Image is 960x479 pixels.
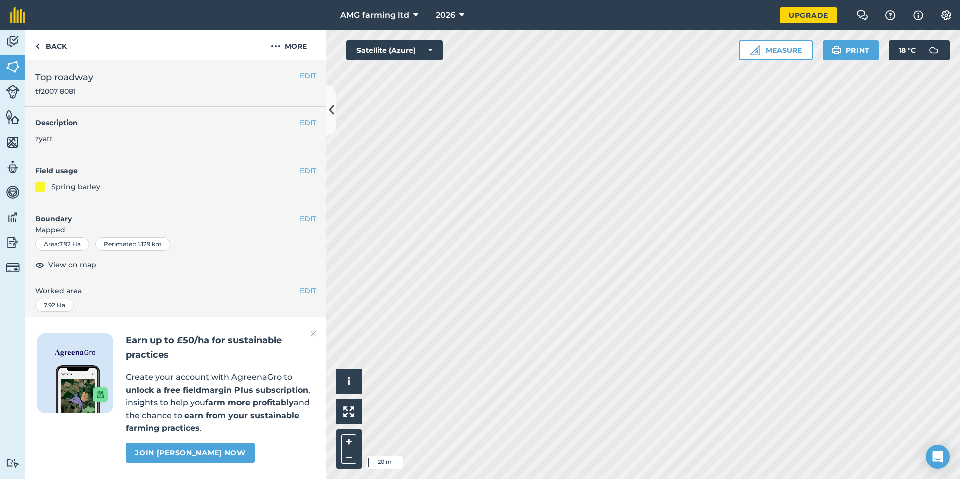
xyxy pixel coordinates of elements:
strong: farm more profitably [205,398,294,407]
button: Print [823,40,879,60]
h4: Description [35,117,316,128]
img: A question mark icon [884,10,896,20]
img: svg+xml;base64,PHN2ZyB4bWxucz0iaHR0cDovL3d3dy53My5vcmcvMjAwMC9zdmciIHdpZHRoPSIyMiIgaGVpZ2h0PSIzMC... [310,328,316,340]
img: svg+xml;base64,PHN2ZyB4bWxucz0iaHR0cDovL3d3dy53My5vcmcvMjAwMC9zdmciIHdpZHRoPSIxOSIgaGVpZ2h0PSIyNC... [832,44,842,56]
strong: earn from your sustainable farming practices [126,411,299,433]
button: EDIT [300,117,316,128]
h4: Field usage [35,165,300,176]
span: zyatt [35,134,53,143]
img: Ruler icon [750,45,760,55]
button: EDIT [300,285,316,296]
a: Back [25,30,77,60]
span: Top roadway [35,70,93,84]
span: Worked area [35,285,316,296]
span: 2026 [436,9,455,21]
button: i [336,369,362,394]
span: i [347,375,350,388]
a: Join [PERSON_NAME] now [126,443,254,463]
div: Perimeter : 1.129 km [95,237,170,251]
img: fieldmargin Logo [10,7,25,23]
button: Satellite (Azure) [346,40,443,60]
img: svg+xml;base64,PD94bWwgdmVyc2lvbj0iMS4wIiBlbmNvZGluZz0idXRmLTgiPz4KPCEtLSBHZW5lcmF0b3I6IEFkb2JlIE... [6,210,20,225]
button: + [341,434,356,449]
span: tf2007 8081 [35,86,93,96]
span: AMG farming ltd [340,9,409,21]
button: – [341,449,356,464]
div: Open Intercom Messenger [926,445,950,469]
h2: Earn up to £50/ha for sustainable practices [126,333,314,363]
button: More [251,30,326,60]
img: svg+xml;base64,PHN2ZyB4bWxucz0iaHR0cDovL3d3dy53My5vcmcvMjAwMC9zdmciIHdpZHRoPSI1NiIgaGVpZ2h0PSI2MC... [6,135,20,150]
img: svg+xml;base64,PD94bWwgdmVyc2lvbj0iMS4wIiBlbmNvZGluZz0idXRmLTgiPz4KPCEtLSBHZW5lcmF0b3I6IEFkb2JlIE... [6,458,20,468]
img: svg+xml;base64,PHN2ZyB4bWxucz0iaHR0cDovL3d3dy53My5vcmcvMjAwMC9zdmciIHdpZHRoPSI5IiBoZWlnaHQ9IjI0Ii... [35,40,40,52]
span: 18 ° C [899,40,916,60]
strong: unlock a free fieldmargin Plus subscription [126,385,308,395]
img: svg+xml;base64,PD94bWwgdmVyc2lvbj0iMS4wIiBlbmNvZGluZz0idXRmLTgiPz4KPCEtLSBHZW5lcmF0b3I6IEFkb2JlIE... [6,185,20,200]
button: EDIT [300,213,316,224]
div: 7.92 Ha [35,299,74,312]
button: EDIT [300,70,316,81]
img: A cog icon [940,10,952,20]
img: svg+xml;base64,PHN2ZyB4bWxucz0iaHR0cDovL3d3dy53My5vcmcvMjAwMC9zdmciIHdpZHRoPSIyMCIgaGVpZ2h0PSIyNC... [271,40,281,52]
img: Four arrows, one pointing top left, one top right, one bottom right and the last bottom left [343,406,354,417]
img: svg+xml;base64,PD94bWwgdmVyc2lvbj0iMS4wIiBlbmNvZGluZz0idXRmLTgiPz4KPCEtLSBHZW5lcmF0b3I6IEFkb2JlIE... [6,160,20,175]
img: Screenshot of the Gro app [56,365,108,413]
img: svg+xml;base64,PHN2ZyB4bWxucz0iaHR0cDovL3d3dy53My5vcmcvMjAwMC9zdmciIHdpZHRoPSI1NiIgaGVpZ2h0PSI2MC... [6,59,20,74]
img: svg+xml;base64,PD94bWwgdmVyc2lvbj0iMS4wIiBlbmNvZGluZz0idXRmLTgiPz4KPCEtLSBHZW5lcmF0b3I6IEFkb2JlIE... [6,261,20,275]
img: svg+xml;base64,PD94bWwgdmVyc2lvbj0iMS4wIiBlbmNvZGluZz0idXRmLTgiPz4KPCEtLSBHZW5lcmF0b3I6IEFkb2JlIE... [6,85,20,99]
img: svg+xml;base64,PD94bWwgdmVyc2lvbj0iMS4wIiBlbmNvZGluZz0idXRmLTgiPz4KPCEtLSBHZW5lcmF0b3I6IEFkb2JlIE... [924,40,944,60]
img: svg+xml;base64,PHN2ZyB4bWxucz0iaHR0cDovL3d3dy53My5vcmcvMjAwMC9zdmciIHdpZHRoPSIxNyIgaGVpZ2h0PSIxNy... [913,9,923,21]
a: Upgrade [780,7,837,23]
h4: Boundary [25,203,300,224]
button: EDIT [300,165,316,176]
span: Mapped [25,224,326,235]
img: Two speech bubbles overlapping with the left bubble in the forefront [856,10,868,20]
button: Measure [739,40,813,60]
p: Create your account with AgreenaGro to , insights to help you and the chance to . [126,371,314,435]
span: View on map [48,259,96,270]
img: svg+xml;base64,PHN2ZyB4bWxucz0iaHR0cDovL3d3dy53My5vcmcvMjAwMC9zdmciIHdpZHRoPSI1NiIgaGVpZ2h0PSI2MC... [6,109,20,125]
img: svg+xml;base64,PD94bWwgdmVyc2lvbj0iMS4wIiBlbmNvZGluZz0idXRmLTgiPz4KPCEtLSBHZW5lcmF0b3I6IEFkb2JlIE... [6,235,20,250]
div: Spring barley [51,181,100,192]
img: svg+xml;base64,PD94bWwgdmVyc2lvbj0iMS4wIiBlbmNvZGluZz0idXRmLTgiPz4KPCEtLSBHZW5lcmF0b3I6IEFkb2JlIE... [6,34,20,49]
button: 18 °C [889,40,950,60]
div: Area : 7.92 Ha [35,237,89,251]
img: svg+xml;base64,PHN2ZyB4bWxucz0iaHR0cDovL3d3dy53My5vcmcvMjAwMC9zdmciIHdpZHRoPSIxOCIgaGVpZ2h0PSIyNC... [35,259,44,271]
button: View on map [35,259,96,271]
